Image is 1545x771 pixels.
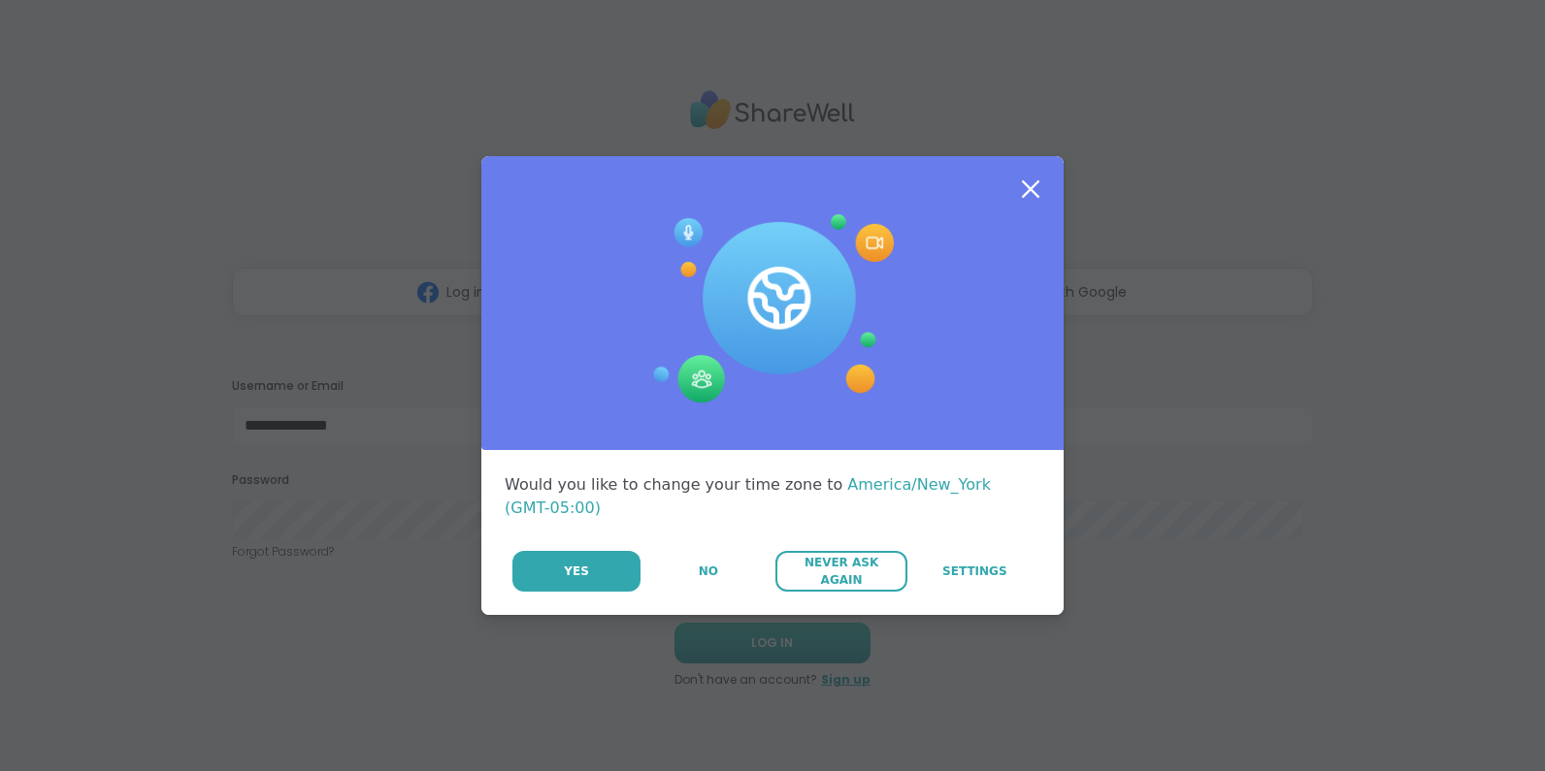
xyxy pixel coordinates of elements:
[909,551,1040,592] a: Settings
[505,473,1040,520] div: Would you like to change your time zone to
[512,551,641,592] button: Yes
[785,554,897,589] span: Never Ask Again
[505,475,991,517] span: America/New_York (GMT-05:00)
[564,562,589,580] span: Yes
[642,551,773,592] button: No
[699,562,718,580] span: No
[942,562,1007,580] span: Settings
[651,214,894,404] img: Session Experience
[775,551,906,592] button: Never Ask Again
